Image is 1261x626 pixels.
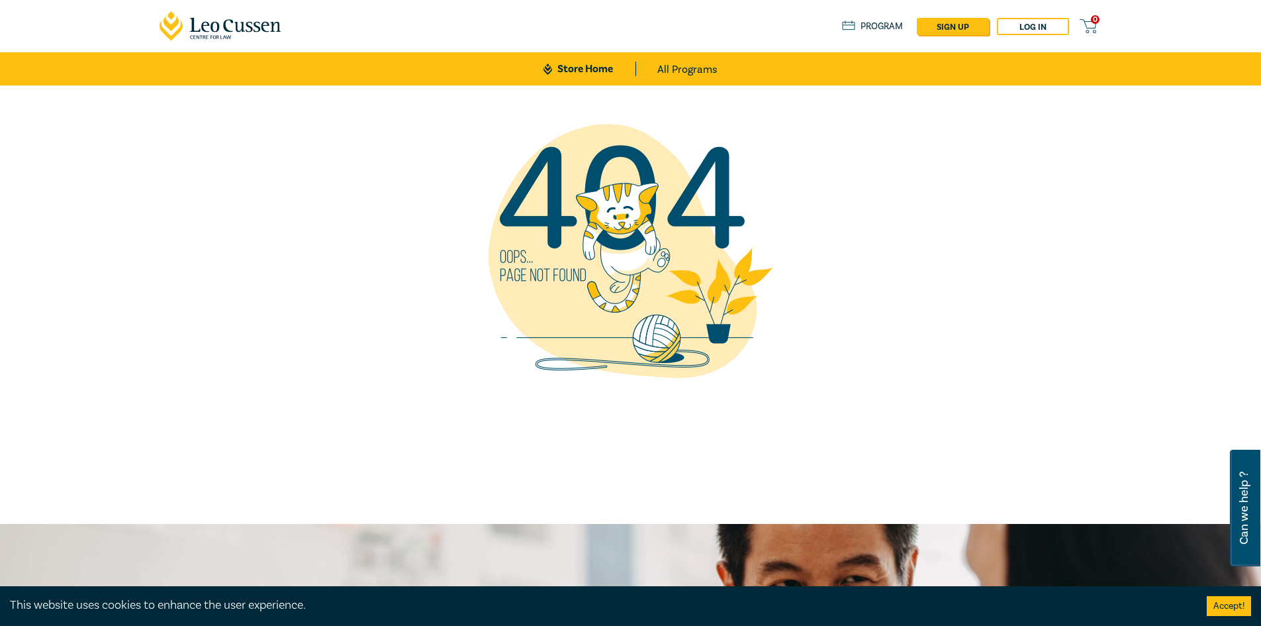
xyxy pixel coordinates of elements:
img: not found [465,85,796,417]
button: Accept cookies [1207,596,1251,616]
a: sign up [917,18,989,35]
span: Can we help ? [1238,458,1250,558]
span: 0 [1091,15,1099,24]
a: All Programs [657,52,718,85]
div: This website uses cookies to enhance the user experience. [10,597,1187,614]
a: Program [842,19,904,34]
a: Log in [997,18,1069,35]
a: Store Home [543,62,635,76]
